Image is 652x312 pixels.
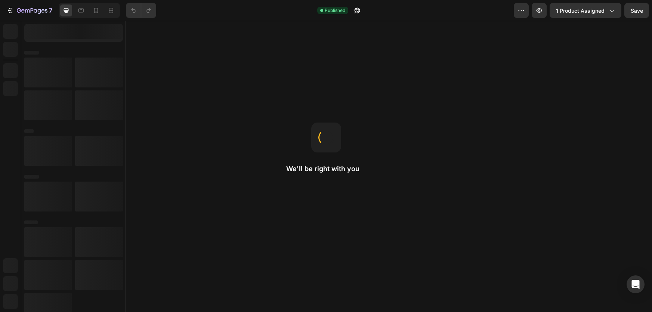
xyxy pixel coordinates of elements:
button: Save [624,3,649,18]
div: Undo/Redo [126,3,156,18]
h2: We'll be right with you [286,164,366,173]
span: 1 product assigned [556,7,605,15]
div: Open Intercom Messenger [627,275,645,293]
span: Published [325,7,345,14]
button: 1 product assigned [550,3,621,18]
p: 7 [49,6,52,15]
span: Save [631,7,643,14]
button: 7 [3,3,56,18]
